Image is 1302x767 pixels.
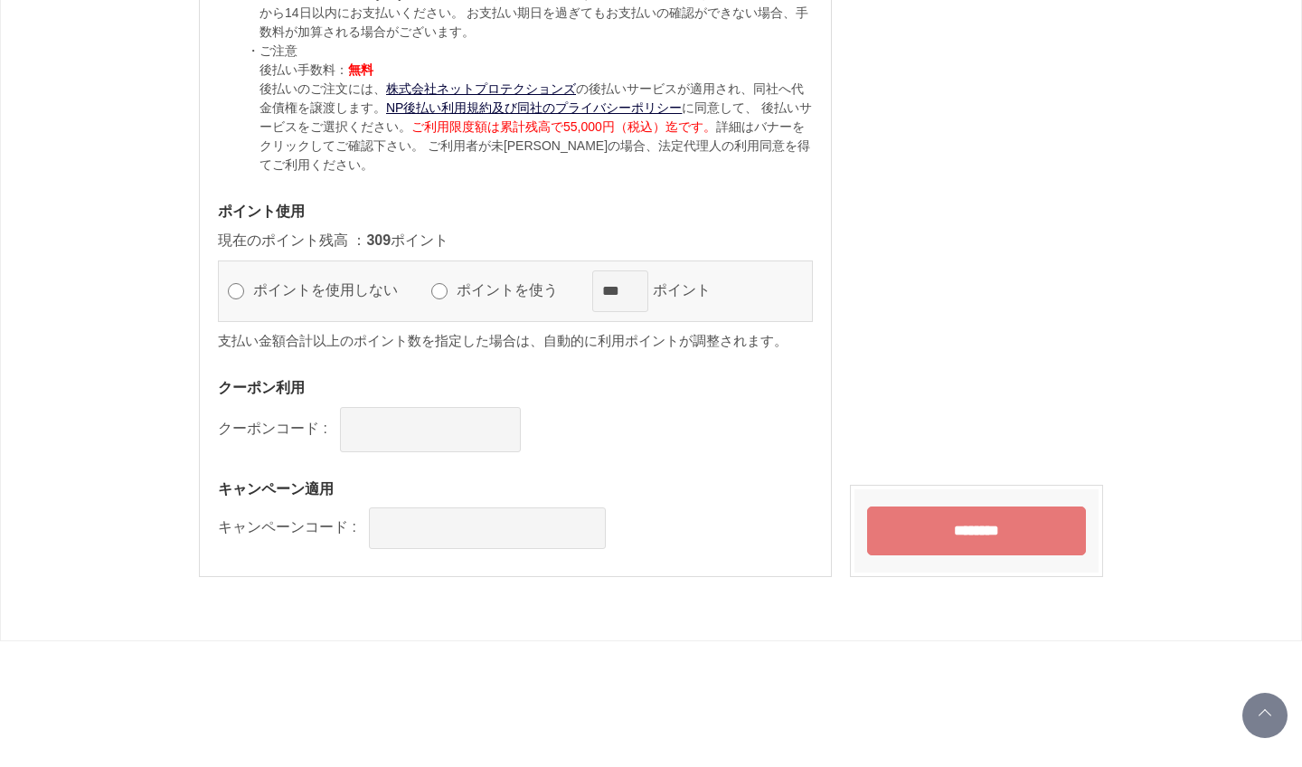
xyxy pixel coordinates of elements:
p: 現在のポイント残高 ： ポイント [218,230,813,251]
span: ご利用限度額は累計残高で55,000円（税込）迄です。 [411,119,716,134]
a: NP後払い利用規約及び同社のプライバシーポリシー [386,100,682,115]
span: 309 [366,232,391,248]
h3: ポイント使用 [218,202,813,221]
label: ポイントを使用しない [249,282,419,298]
label: クーポンコード : [218,421,327,436]
h3: クーポン利用 [218,378,813,397]
span: 無料 [348,62,373,77]
h3: キャンペーン適用 [218,479,813,498]
label: ポイントを使う [452,282,579,298]
a: 株式会社ネットプロテクションズ [386,81,576,96]
label: ポイント [648,282,731,298]
label: キャンペーンコード : [218,519,356,535]
p: 後払い手数料： 後払いのご注文には、 の後払いサービスが適用され、同社へ代金債権を譲渡します。 に同意して、 後払いサービスをご選択ください。 詳細はバナーをクリックしてご確認下さい。 ご利用者... [259,61,813,175]
p: 支払い金額合計以上のポイント数を指定した場合は、自動的に利用ポイントが調整されます。 [218,331,813,352]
